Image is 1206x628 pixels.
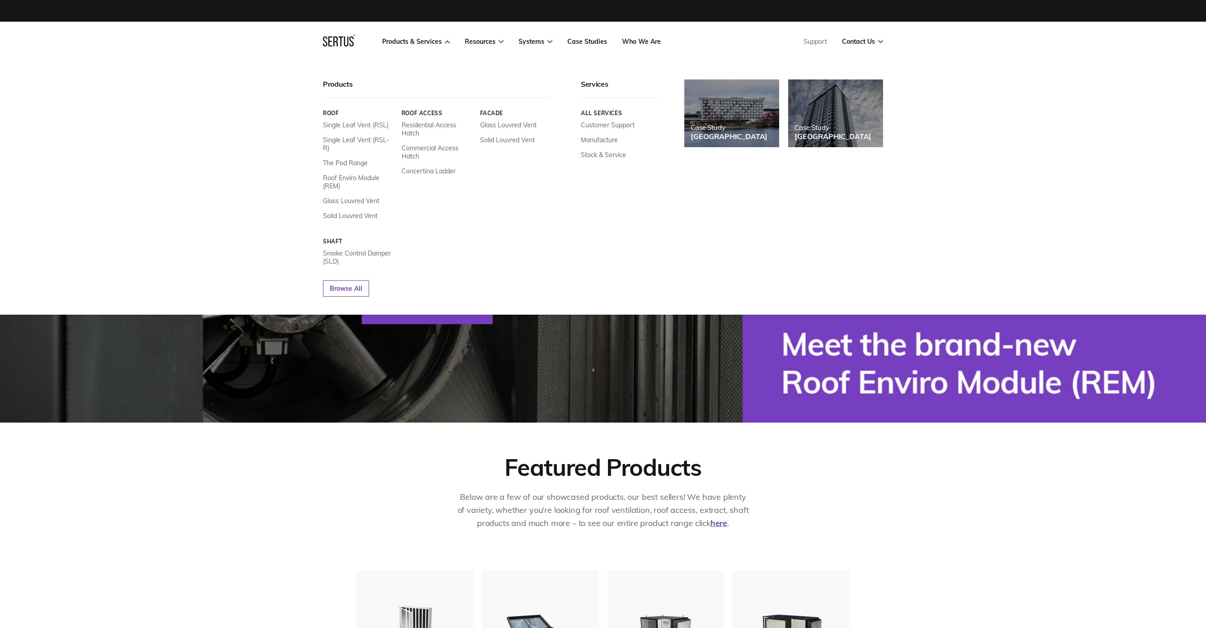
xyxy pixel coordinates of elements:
[804,37,827,46] a: Support
[788,79,883,147] a: Case Study[GEOGRAPHIC_DATA]
[323,136,395,152] a: Single Leaf Vent (RSL-R)
[505,452,701,482] div: Featured Products
[622,37,661,46] a: Who We Are
[323,197,379,205] a: Glass Louvred Vent
[842,37,883,46] a: Contact Us
[323,121,388,129] a: Single Leaf Vent (RSL)
[402,167,456,175] a: Concertina Ladder
[567,37,607,46] a: Case Studies
[465,37,504,46] a: Resources
[323,212,378,220] a: Solid Louvred Vent
[691,132,767,141] div: [GEOGRAPHIC_DATA]
[323,159,368,167] a: The Pod Range
[323,79,552,98] div: Products
[323,174,395,190] a: Roof Enviro Module (REM)
[581,136,618,144] a: Manufacture
[519,37,552,46] a: Systems
[691,123,767,132] div: Case Study
[323,238,395,245] a: Shaft
[480,136,535,144] a: Solid Louvred Vent
[402,121,473,137] a: Residential Access Hatch
[402,110,473,116] a: Roof Access
[402,144,473,160] a: Commercial Access Hatch
[581,79,657,98] div: Services
[581,121,635,129] a: Customer Support
[456,491,750,530] p: Below are a few of our showcased products, our best sellers! We have plenty of variety, whether y...
[795,123,871,132] div: Case Study
[323,249,395,265] a: Smoke Control Damper (SLD)
[581,151,626,159] a: Stock & Service
[581,110,657,116] a: All services
[382,37,450,46] a: Products & Services
[480,121,537,129] a: Glass Louvred Vent
[323,110,395,116] a: Roof
[684,79,779,147] a: Case Study[GEOGRAPHIC_DATA]
[711,518,727,528] a: here
[323,280,369,297] a: Browse All
[480,110,552,116] a: Facade
[795,132,871,141] div: [GEOGRAPHIC_DATA]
